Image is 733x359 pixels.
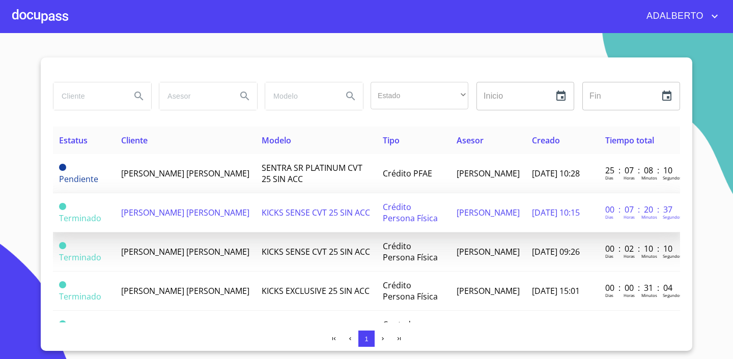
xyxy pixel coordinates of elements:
[641,253,657,259] p: Minutos
[605,214,613,220] p: Dias
[605,282,674,293] p: 00 : 00 : 31 : 04
[605,243,674,254] p: 00 : 02 : 10 : 10
[358,331,375,347] button: 1
[262,207,370,218] span: KICKS SENSE CVT 25 SIN ACC
[605,175,613,181] p: Dias
[457,207,520,218] span: [PERSON_NAME]
[663,292,682,298] p: Segundos
[663,175,682,181] p: Segundos
[663,253,682,259] p: Segundos
[59,173,98,185] span: Pendiente
[59,213,101,224] span: Terminado
[127,84,151,108] button: Search
[262,135,291,146] span: Modelo
[121,246,249,257] span: [PERSON_NAME] [PERSON_NAME]
[262,162,362,185] span: SENTRA SR PLATINUM CVT 25 SIN ACC
[457,246,520,257] span: [PERSON_NAME]
[59,203,66,210] span: Terminado
[605,253,613,259] p: Dias
[663,214,682,220] p: Segundos
[532,135,560,146] span: Creado
[641,292,657,298] p: Minutos
[121,285,249,296] span: [PERSON_NAME] [PERSON_NAME]
[532,168,580,179] span: [DATE] 10:28
[624,214,635,220] p: Horas
[383,319,438,341] span: Contado Persona Física
[457,135,484,146] span: Asesor
[457,285,520,296] span: [PERSON_NAME]
[605,292,613,298] p: Dias
[121,207,249,218] span: [PERSON_NAME] [PERSON_NAME]
[532,207,580,218] span: [DATE] 10:15
[639,8,709,24] span: ADALBERTO
[641,175,657,181] p: Minutos
[159,82,229,110] input: search
[59,281,66,288] span: Terminado
[59,242,66,249] span: Terminado
[233,84,257,108] button: Search
[605,204,674,215] p: 00 : 07 : 20 : 37
[121,168,249,179] span: [PERSON_NAME] [PERSON_NAME]
[121,135,148,146] span: Cliente
[624,175,635,181] p: Horas
[639,8,721,24] button: account of current user
[59,252,101,263] span: Terminado
[364,335,368,343] span: 1
[262,285,370,296] span: KICKS EXCLUSIVE 25 SIN ACC
[53,82,123,110] input: search
[383,168,432,179] span: Crédito PFAE
[624,292,635,298] p: Horas
[605,321,674,333] p: 00 : 00 : 11 : 44
[59,320,66,327] span: Terminado
[532,246,580,257] span: [DATE] 09:26
[532,285,580,296] span: [DATE] 15:01
[383,135,400,146] span: Tipo
[383,241,438,263] span: Crédito Persona Física
[59,164,66,171] span: Pendiente
[59,135,88,146] span: Estatus
[624,253,635,259] p: Horas
[262,246,370,257] span: KICKS SENSE CVT 25 SIN ACC
[605,135,654,146] span: Tiempo total
[59,291,101,302] span: Terminado
[371,82,468,109] div: ​
[383,280,438,302] span: Crédito Persona Física
[605,165,674,176] p: 25 : 07 : 08 : 10
[641,214,657,220] p: Minutos
[339,84,363,108] button: Search
[265,82,334,110] input: search
[457,168,520,179] span: [PERSON_NAME]
[383,201,438,224] span: Crédito Persona Física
